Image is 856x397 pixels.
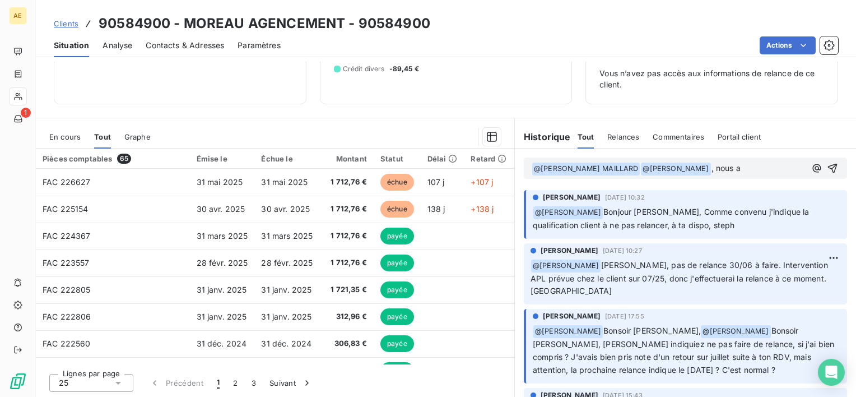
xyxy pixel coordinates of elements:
[43,231,91,241] span: FAC 224367
[543,311,601,321] span: [PERSON_NAME]
[217,377,220,389] span: 1
[541,246,598,256] span: [PERSON_NAME]
[21,108,31,118] span: 1
[380,308,414,325] span: payée
[326,177,367,188] span: 1 712,76 €
[124,132,151,141] span: Graphe
[326,204,367,215] span: 1 712,76 €
[380,281,414,298] span: payée
[43,312,91,321] span: FAC 222806
[653,132,704,141] span: Commentaires
[533,325,603,338] span: @ [PERSON_NAME]
[261,154,313,163] div: Échue le
[146,40,224,51] span: Contacts & Adresses
[389,64,419,74] span: -89,45 €
[603,247,642,254] span: [DATE] 10:27
[532,163,640,176] span: @ [PERSON_NAME] MAILLARD
[578,132,594,141] span: Tout
[701,325,770,338] span: @ [PERSON_NAME]
[380,201,414,218] span: échue
[245,371,263,395] button: 3
[49,132,81,141] span: En cours
[263,371,319,395] button: Suivant
[94,132,111,141] span: Tout
[261,339,311,348] span: 31 déc. 2024
[9,7,27,25] div: AE
[261,312,311,321] span: 31 janv. 2025
[380,228,414,244] span: payée
[471,204,494,214] span: +138 j
[533,206,603,219] span: @ [PERSON_NAME]
[380,335,414,352] span: payée
[531,260,831,296] span: [PERSON_NAME], pas de relance 30/06 à faire. Intervention APL prévue chez le client sur 07/25, do...
[599,48,824,90] div: Vous n’avez pas accès aux informations de relance de ce client.
[603,326,700,335] span: Bonsoir [PERSON_NAME],
[261,258,313,267] span: 28 févr. 2025
[99,13,430,34] h3: 90584900 - MOREAU AGENCEMENT - 90584900
[197,312,247,321] span: 31 janv. 2025
[380,154,414,163] div: Statut
[343,64,385,74] span: Crédit divers
[380,362,414,379] span: payée
[427,177,445,187] span: 107 j
[607,132,639,141] span: Relances
[326,154,367,163] div: Montant
[718,132,761,141] span: Portail client
[54,40,89,51] span: Situation
[54,19,78,28] span: Clients
[711,163,741,173] span: , nous a
[533,207,812,230] span: Bonjour [PERSON_NAME], Comme convenu j'indique la qualification client à ne pas relancer, à ta di...
[531,260,601,273] span: @ [PERSON_NAME]
[641,163,710,176] span: @ [PERSON_NAME]
[380,174,414,191] span: échue
[197,231,248,241] span: 31 mars 2025
[515,130,571,144] h6: Historique
[59,377,68,389] span: 25
[760,36,816,54] button: Actions
[43,177,91,187] span: FAC 226627
[142,371,210,395] button: Précédent
[818,359,845,386] div: Open Intercom Messenger
[43,154,183,164] div: Pièces comptables
[261,177,308,187] span: 31 mai 2025
[197,339,247,348] span: 31 déc. 2024
[471,177,493,187] span: +107 j
[43,285,91,294] span: FAC 222805
[197,204,245,214] span: 30 avr. 2025
[43,258,90,267] span: FAC 223557
[543,192,601,202] span: [PERSON_NAME]
[261,285,311,294] span: 31 janv. 2025
[197,177,243,187] span: 31 mai 2025
[533,326,837,375] span: Bonsoir [PERSON_NAME], [PERSON_NAME] indiquiez ne pas faire de relance, si j'ai bien compris ? J'...
[261,204,310,214] span: 30 avr. 2025
[427,204,445,214] span: 138 j
[117,154,131,164] span: 65
[226,371,244,395] button: 2
[238,40,281,51] span: Paramètres
[326,284,367,296] span: 1 721,35 €
[210,371,226,395] button: 1
[605,313,644,320] span: [DATE] 17:55
[54,18,78,29] a: Clients
[326,311,367,322] span: 312,96 €
[261,231,313,241] span: 31 mars 2025
[326,230,367,242] span: 1 712,76 €
[43,204,89,214] span: FAC 225154
[43,339,91,348] span: FAC 222560
[9,372,27,390] img: Logo LeanPay
[103,40,132,51] span: Analyse
[326,257,367,269] span: 1 712,76 €
[605,194,645,201] span: [DATE] 10:32
[197,285,247,294] span: 31 janv. 2025
[197,154,248,163] div: Émise le
[427,154,458,163] div: Délai
[197,258,248,267] span: 28 févr. 2025
[471,154,506,163] div: Retard
[326,338,367,349] span: 306,83 €
[380,255,414,271] span: payée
